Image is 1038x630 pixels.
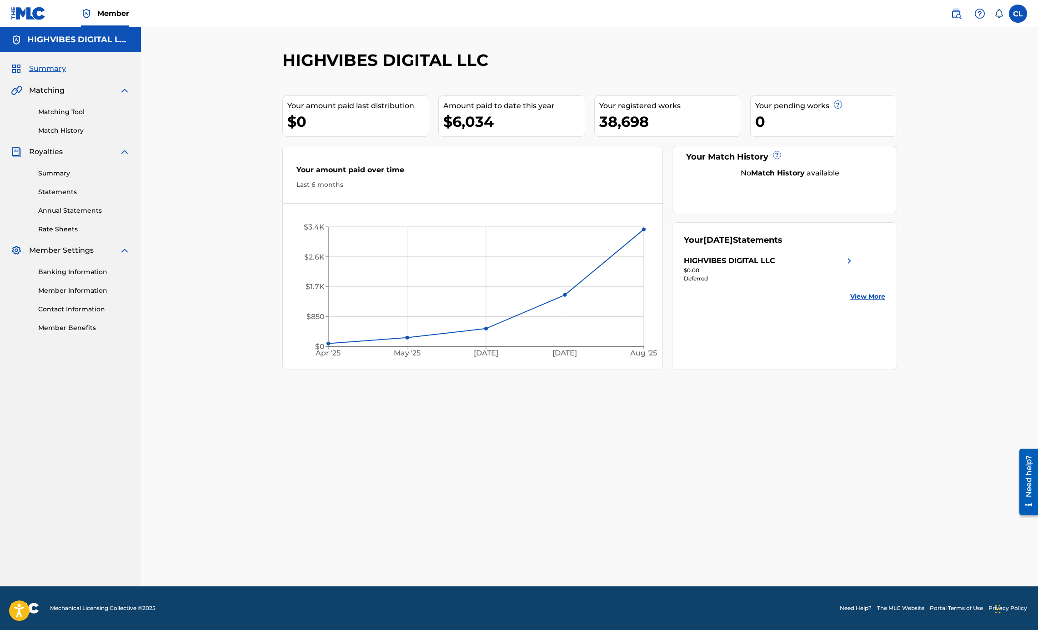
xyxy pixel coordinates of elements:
div: Last 6 months [296,180,649,190]
img: expand [119,85,130,96]
span: Summary [29,63,66,74]
span: Member [97,8,129,19]
div: Your pending works [755,100,897,111]
span: Royalties [29,146,63,157]
a: Statements [38,187,130,197]
tspan: May '25 [394,349,421,357]
img: expand [119,146,130,157]
img: search [951,8,962,19]
img: Top Rightsholder [81,8,92,19]
div: HIGHVIBES DIGITAL LLC [684,255,775,266]
h2: HIGHVIBES DIGITAL LLC [282,50,493,70]
img: help [974,8,985,19]
a: Banking Information [38,267,130,277]
a: Member Benefits [38,323,130,333]
tspan: [DATE] [552,349,577,357]
div: Your Match History [684,151,885,163]
img: Accounts [11,35,22,45]
tspan: [DATE] [473,349,498,357]
iframe: Resource Center [1013,445,1038,518]
img: Matching [11,85,22,96]
a: The MLC Website [877,604,924,612]
span: [DATE] [703,235,733,245]
tspan: $850 [306,312,325,321]
a: Summary [38,169,130,178]
a: Matching Tool [38,107,130,117]
a: Need Help? [840,604,872,612]
img: Summary [11,63,22,74]
div: Your Statements [684,234,782,246]
img: MLC Logo [11,7,46,20]
div: User Menu [1009,5,1027,23]
a: Privacy Policy [988,604,1027,612]
a: Contact Information [38,305,130,314]
div: No available [695,168,885,179]
tspan: $1.7K [306,282,325,291]
div: Notifications [994,9,1003,18]
div: Your registered works [599,100,741,111]
div: $6,034 [443,111,585,132]
a: Annual Statements [38,206,130,215]
div: Deferred [684,275,855,283]
img: logo [11,603,39,614]
span: Member Settings [29,245,94,256]
a: Public Search [947,5,965,23]
tspan: $3.4K [304,223,325,231]
tspan: Aug '25 [630,349,657,357]
img: Royalties [11,146,22,157]
a: View More [850,292,885,301]
div: Your amount paid over time [296,165,649,180]
iframe: Chat Widget [993,586,1038,630]
a: Rate Sheets [38,225,130,234]
tspan: $2.6K [304,253,325,261]
div: 38,698 [599,111,741,132]
span: Matching [29,85,65,96]
img: right chevron icon [844,255,855,266]
span: ? [773,151,781,159]
tspan: Apr '25 [315,349,341,357]
img: expand [119,245,130,256]
h5: HIGHVIBES DIGITAL LLC [27,35,130,45]
a: HIGHVIBES DIGITAL LLCright chevron icon$0.00Deferred [684,255,855,283]
div: $0.00 [684,266,855,275]
div: Your amount paid last distribution [287,100,429,111]
span: Mechanical Licensing Collective © 2025 [50,604,155,612]
div: Drag [995,595,1001,623]
a: Member Information [38,286,130,295]
a: SummarySummary [11,63,66,74]
div: Amount paid to date this year [443,100,585,111]
tspan: $0 [315,342,325,351]
a: Match History [38,126,130,135]
div: Help [971,5,989,23]
strong: Match History [751,169,805,177]
a: Portal Terms of Use [930,604,983,612]
div: $0 [287,111,429,132]
span: ? [834,101,842,108]
img: Member Settings [11,245,22,256]
div: 0 [755,111,897,132]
